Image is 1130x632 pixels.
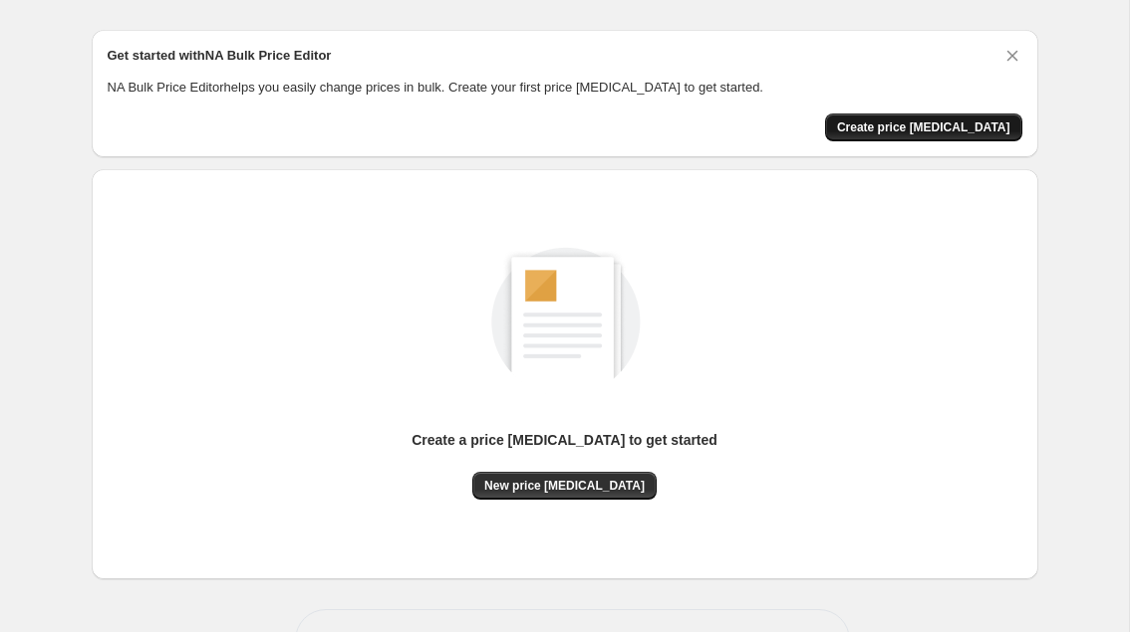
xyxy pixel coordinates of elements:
button: Dismiss card [1002,46,1022,66]
span: Create price [MEDICAL_DATA] [837,119,1010,135]
button: Create price change job [825,113,1022,141]
p: NA Bulk Price Editor helps you easily change prices in bulk. Create your first price [MEDICAL_DAT... [108,78,1022,98]
p: Create a price [MEDICAL_DATA] to get started [412,430,717,450]
h2: Get started with NA Bulk Price Editor [108,46,332,66]
button: New price [MEDICAL_DATA] [472,472,657,500]
span: New price [MEDICAL_DATA] [484,478,645,494]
